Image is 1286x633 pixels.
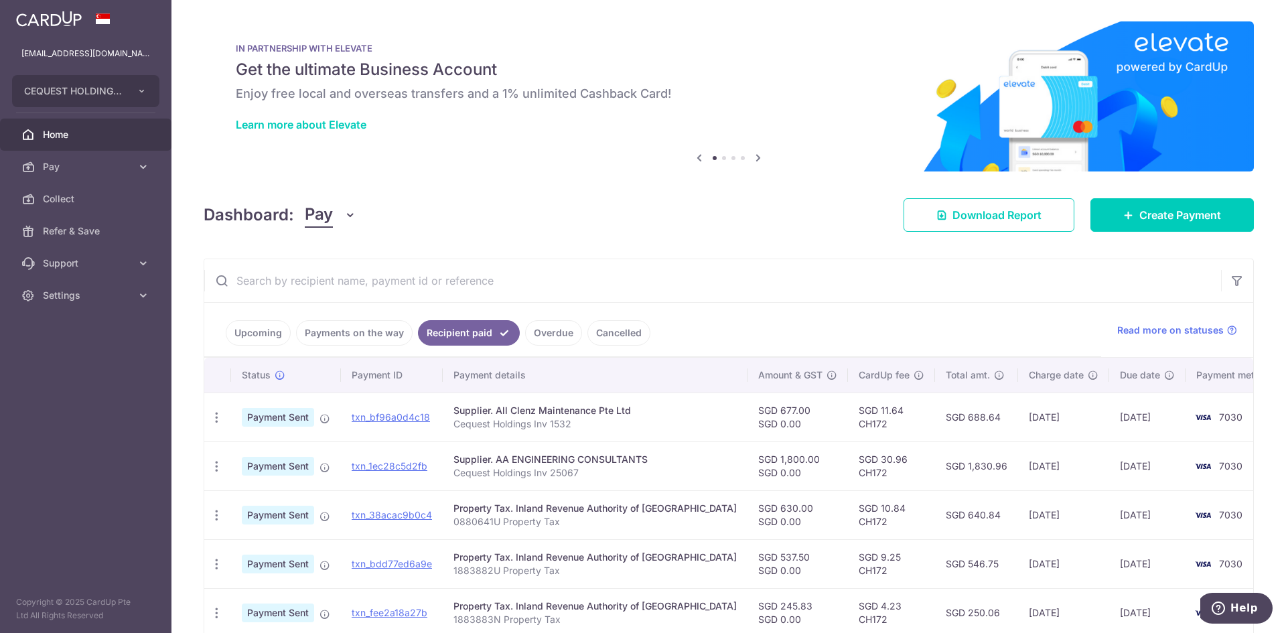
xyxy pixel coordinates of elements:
p: Cequest Holdings Inv 25067 [453,466,737,480]
td: [DATE] [1018,393,1109,441]
td: [DATE] [1109,393,1186,441]
img: Renovation banner [204,21,1254,171]
span: Payment Sent [242,408,314,427]
td: [DATE] [1109,441,1186,490]
a: Cancelled [587,320,650,346]
span: Pay [43,160,131,173]
button: CEQUEST HOLDINGS PTE. LTD. [12,75,159,107]
a: Payments on the way [296,320,413,346]
img: CardUp [16,11,82,27]
span: Charge date [1029,368,1084,382]
td: SGD 30.96 CH172 [848,441,935,490]
td: SGD 688.64 [935,393,1018,441]
td: [DATE] [1109,539,1186,588]
td: SGD 640.84 [935,490,1018,539]
span: Payment Sent [242,457,314,476]
td: [DATE] [1109,490,1186,539]
span: Payment Sent [242,506,314,524]
td: SGD 630.00 SGD 0.00 [747,490,848,539]
a: txn_bf96a0d4c18 [352,411,430,423]
span: Refer & Save [43,224,131,238]
a: txn_fee2a18a27b [352,607,427,618]
a: txn_1ec28c5d2fb [352,460,427,472]
span: Collect [43,192,131,206]
img: Bank Card [1190,409,1216,425]
span: Settings [43,289,131,302]
button: Pay [305,202,356,228]
p: 1883883N Property Tax [453,613,737,626]
div: Supplier. All Clenz Maintenance Pte Ltd [453,404,737,417]
span: CardUp fee [859,368,910,382]
td: SGD 9.25 CH172 [848,539,935,588]
span: 7030 [1219,411,1242,423]
div: Property Tax. Inland Revenue Authority of [GEOGRAPHIC_DATA] [453,600,737,613]
span: Pay [305,202,333,228]
iframe: Opens a widget where you can find more information [1200,593,1273,626]
td: SGD 537.50 SGD 0.00 [747,539,848,588]
td: SGD 1,800.00 SGD 0.00 [747,441,848,490]
a: Read more on statuses [1117,324,1237,337]
img: Bank Card [1190,458,1216,474]
td: SGD 546.75 [935,539,1018,588]
span: Amount & GST [758,368,823,382]
h4: Dashboard: [204,203,294,227]
td: SGD 10.84 CH172 [848,490,935,539]
a: Upcoming [226,320,291,346]
img: Bank Card [1190,605,1216,621]
input: Search by recipient name, payment id or reference [204,259,1221,302]
a: Learn more about Elevate [236,118,366,131]
td: SGD 677.00 SGD 0.00 [747,393,848,441]
span: Status [242,368,271,382]
div: Supplier. AA ENGINEERING CONSULTANTS [453,453,737,466]
p: 1883882U Property Tax [453,564,737,577]
div: Property Tax. Inland Revenue Authority of [GEOGRAPHIC_DATA] [453,502,737,515]
a: txn_bdd77ed6a9e [352,558,432,569]
span: Read more on statuses [1117,324,1224,337]
a: Recipient paid [418,320,520,346]
span: Total amt. [946,368,990,382]
span: Create Payment [1139,207,1221,223]
td: SGD 1,830.96 [935,441,1018,490]
span: 7030 [1219,460,1242,472]
td: [DATE] [1018,539,1109,588]
span: 7030 [1219,558,1242,569]
p: IN PARTNERSHIP WITH ELEVATE [236,43,1222,54]
td: [DATE] [1018,490,1109,539]
span: Due date [1120,368,1160,382]
a: Download Report [904,198,1074,232]
span: CEQUEST HOLDINGS PTE. LTD. [24,84,123,98]
span: Support [43,257,131,270]
img: Bank Card [1190,556,1216,572]
td: [DATE] [1018,441,1109,490]
span: 7030 [1219,509,1242,520]
p: 0880641U Property Tax [453,515,737,529]
h6: Enjoy free local and overseas transfers and a 1% unlimited Cashback Card! [236,86,1222,102]
span: Payment Sent [242,604,314,622]
p: Cequest Holdings Inv 1532 [453,417,737,431]
span: Payment Sent [242,555,314,573]
span: Download Report [952,207,1042,223]
a: Create Payment [1090,198,1254,232]
a: txn_38acac9b0c4 [352,509,432,520]
th: Payment details [443,358,747,393]
td: SGD 11.64 CH172 [848,393,935,441]
img: Bank Card [1190,507,1216,523]
th: Payment ID [341,358,443,393]
span: Home [43,128,131,141]
p: [EMAIL_ADDRESS][DOMAIN_NAME] [21,47,150,60]
a: Overdue [525,320,582,346]
h5: Get the ultimate Business Account [236,59,1222,80]
div: Property Tax. Inland Revenue Authority of [GEOGRAPHIC_DATA] [453,551,737,564]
